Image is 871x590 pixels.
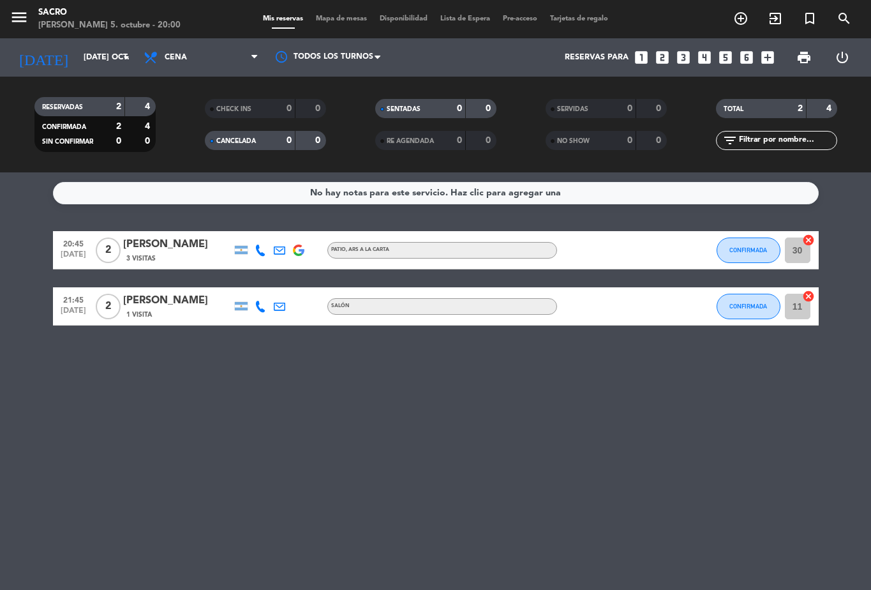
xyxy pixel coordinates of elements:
[729,303,767,310] span: CONFIRMADA
[10,8,29,27] i: menu
[116,102,121,111] strong: 2
[310,186,561,200] div: No hay notas para este servicio. Haz clic para agregar una
[758,8,793,29] span: WALK IN
[119,50,134,65] i: arrow_drop_down
[717,49,734,66] i: looks_5
[633,49,650,66] i: looks_one
[165,53,187,62] span: Cena
[722,133,738,148] i: filter_list
[10,8,29,31] button: menu
[96,238,121,263] span: 2
[675,49,692,66] i: looks_3
[57,236,89,250] span: 20:45
[729,246,767,253] span: CONFIRMADA
[826,104,834,113] strong: 4
[557,106,588,112] span: SERVIDAS
[387,106,421,112] span: SENTADAS
[293,245,304,256] img: google-logo.png
[216,106,251,112] span: CHECK INS
[145,122,153,131] strong: 4
[656,104,664,113] strong: 0
[627,136,632,145] strong: 0
[733,11,748,26] i: add_circle_outline
[759,49,776,66] i: add_box
[796,50,812,65] span: print
[373,15,434,22] span: Disponibilidad
[654,49,671,66] i: looks_two
[287,104,292,113] strong: 0
[10,43,77,72] i: [DATE]
[798,104,803,113] strong: 2
[42,104,83,110] span: RESERVADAS
[216,138,256,144] span: CANCELADA
[123,236,232,253] div: [PERSON_NAME]
[837,11,852,26] i: search
[802,234,815,246] i: cancel
[145,137,153,146] strong: 0
[802,290,815,303] i: cancel
[346,247,389,252] span: , ARS A LA CARTA
[57,250,89,265] span: [DATE]
[116,137,121,146] strong: 0
[315,136,323,145] strong: 0
[57,292,89,306] span: 21:45
[486,104,493,113] strong: 0
[42,139,93,145] span: SIN CONFIRMAR
[823,38,861,77] div: LOG OUT
[793,8,827,29] span: Reserva especial
[802,11,817,26] i: turned_in_not
[96,294,121,319] span: 2
[768,11,783,26] i: exit_to_app
[309,15,373,22] span: Mapa de mesas
[42,124,86,130] span: CONFIRMADA
[257,15,309,22] span: Mis reservas
[557,138,590,144] span: NO SHOW
[496,15,544,22] span: Pre-acceso
[656,136,664,145] strong: 0
[724,106,743,112] span: TOTAL
[457,104,462,113] strong: 0
[544,15,614,22] span: Tarjetas de regalo
[696,49,713,66] i: looks_4
[835,50,850,65] i: power_settings_new
[724,8,758,29] span: RESERVAR MESA
[126,310,152,320] span: 1 Visita
[315,104,323,113] strong: 0
[627,104,632,113] strong: 0
[434,15,496,22] span: Lista de Espera
[717,294,780,319] button: CONFIRMADA
[123,292,232,309] div: [PERSON_NAME]
[717,238,780,263] button: CONFIRMADA
[57,306,89,321] span: [DATE]
[387,138,434,144] span: RE AGENDADA
[738,133,837,147] input: Filtrar por nombre...
[287,136,292,145] strong: 0
[738,49,755,66] i: looks_6
[331,303,350,308] span: SALÓN
[486,136,493,145] strong: 0
[116,122,121,131] strong: 2
[457,136,462,145] strong: 0
[565,53,629,62] span: Reservas para
[38,19,181,32] div: [PERSON_NAME] 5. octubre - 20:00
[38,6,181,19] div: Sacro
[331,247,389,252] span: PATIO
[126,253,156,264] span: 3 Visitas
[145,102,153,111] strong: 4
[827,8,861,29] span: BUSCAR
